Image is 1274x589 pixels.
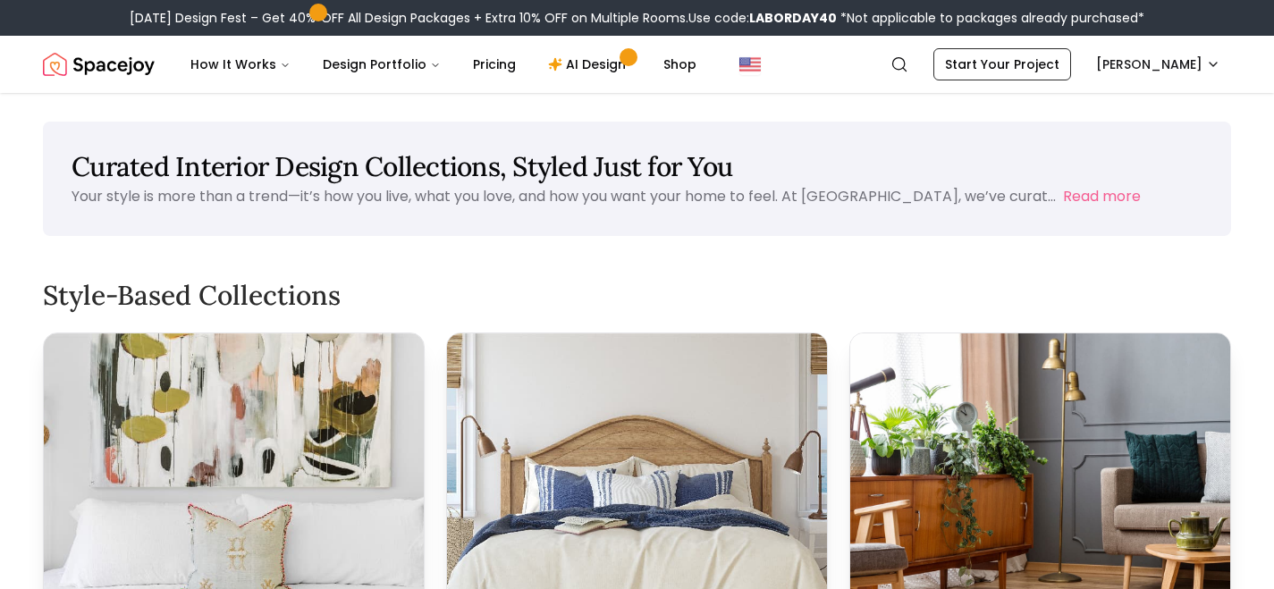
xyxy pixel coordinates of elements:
[176,46,711,82] nav: Main
[43,36,1231,93] nav: Global
[72,186,1056,206] p: Your style is more than a trend—it’s how you live, what you love, and how you want your home to f...
[688,9,837,27] span: Use code:
[1063,186,1141,207] button: Read more
[130,9,1144,27] div: [DATE] Design Fest – Get 40% OFF All Design Packages + Extra 10% OFF on Multiple Rooms.
[459,46,530,82] a: Pricing
[72,150,1202,182] h1: Curated Interior Design Collections, Styled Just for You
[308,46,455,82] button: Design Portfolio
[534,46,645,82] a: AI Design
[176,46,305,82] button: How It Works
[43,279,1231,311] h2: Style-Based Collections
[749,9,837,27] b: LABORDAY40
[739,54,761,75] img: United States
[649,46,711,82] a: Shop
[43,46,155,82] a: Spacejoy
[837,9,1144,27] span: *Not applicable to packages already purchased*
[1085,48,1231,80] button: [PERSON_NAME]
[933,48,1071,80] a: Start Your Project
[43,46,155,82] img: Spacejoy Logo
